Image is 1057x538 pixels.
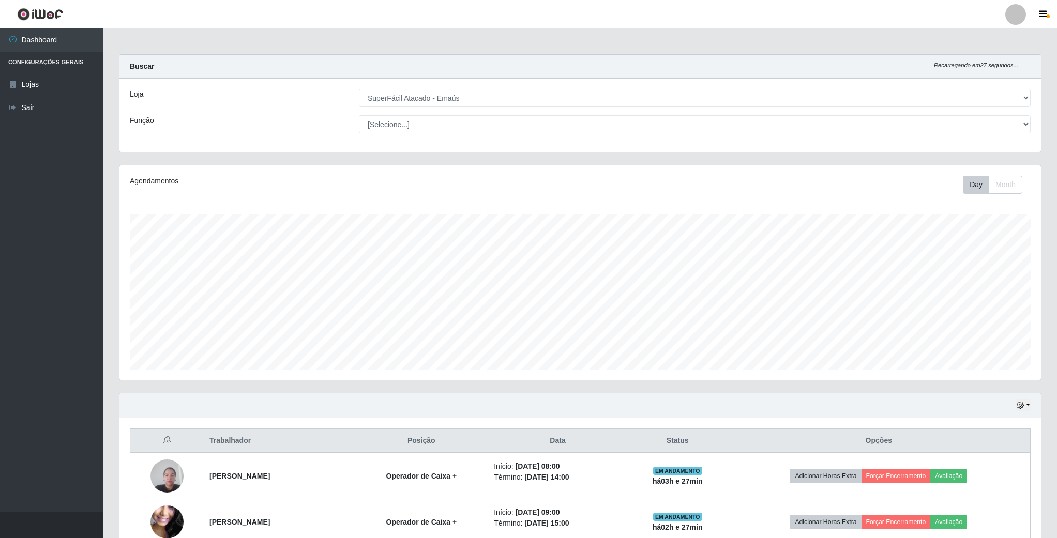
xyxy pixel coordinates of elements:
div: Toolbar with button groups [963,176,1031,194]
img: 1731148670684.jpeg [150,454,184,498]
strong: há 02 h e 27 min [653,523,703,531]
strong: Buscar [130,62,154,70]
div: First group [963,176,1022,194]
label: Loja [130,89,143,100]
button: Avaliação [930,515,967,529]
strong: [PERSON_NAME] [209,518,270,526]
th: Opções [728,429,1031,453]
li: Início: [494,507,622,518]
img: CoreUI Logo [17,8,63,21]
th: Trabalhador [203,429,355,453]
th: Data [488,429,628,453]
button: Day [963,176,989,194]
li: Término: [494,472,622,483]
button: Forçar Encerramento [862,469,931,483]
div: Agendamentos [130,176,496,187]
span: EM ANDAMENTO [653,513,702,521]
time: [DATE] 08:00 [515,462,560,470]
strong: [PERSON_NAME] [209,472,270,480]
time: [DATE] 15:00 [524,519,569,527]
li: Término: [494,518,622,529]
time: [DATE] 09:00 [515,508,560,516]
time: [DATE] 14:00 [524,473,569,481]
button: Adicionar Horas Extra [790,515,861,529]
th: Posição [355,429,488,453]
button: Avaliação [930,469,967,483]
strong: Operador de Caixa + [386,472,457,480]
span: EM ANDAMENTO [653,467,702,475]
button: Month [989,176,1022,194]
button: Adicionar Horas Extra [790,469,861,483]
i: Recarregando em 27 segundos... [934,62,1018,68]
label: Função [130,115,154,126]
li: Início: [494,461,622,472]
button: Forçar Encerramento [862,515,931,529]
strong: há 03 h e 27 min [653,477,703,485]
th: Status [628,429,728,453]
strong: Operador de Caixa + [386,518,457,526]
